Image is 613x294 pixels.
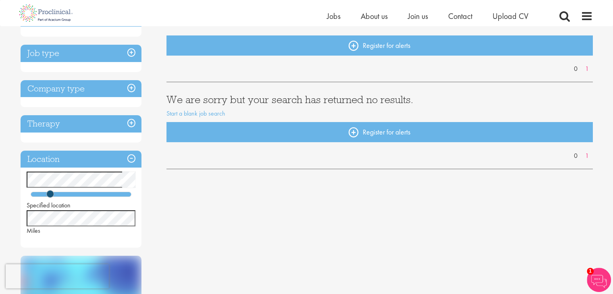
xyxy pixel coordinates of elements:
[166,94,593,105] h3: We are sorry but your search has returned no results.
[587,268,611,292] img: Chatbot
[166,109,225,118] a: Start a blank job search
[581,64,593,74] a: 1
[21,115,141,133] h3: Therapy
[21,151,141,168] h3: Location
[492,11,528,21] a: Upload CV
[21,80,141,97] h3: Company type
[581,151,593,161] a: 1
[570,151,582,161] a: 0
[21,45,141,62] h3: Job type
[327,11,341,21] a: Jobs
[570,64,582,74] a: 0
[166,122,593,142] a: Register for alerts
[6,264,109,288] iframe: reCAPTCHA
[408,11,428,21] a: Join us
[587,268,594,275] span: 1
[166,35,593,56] a: Register for alerts
[27,201,71,209] span: Specified location
[448,11,472,21] a: Contact
[27,226,40,235] span: Miles
[361,11,388,21] a: About us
